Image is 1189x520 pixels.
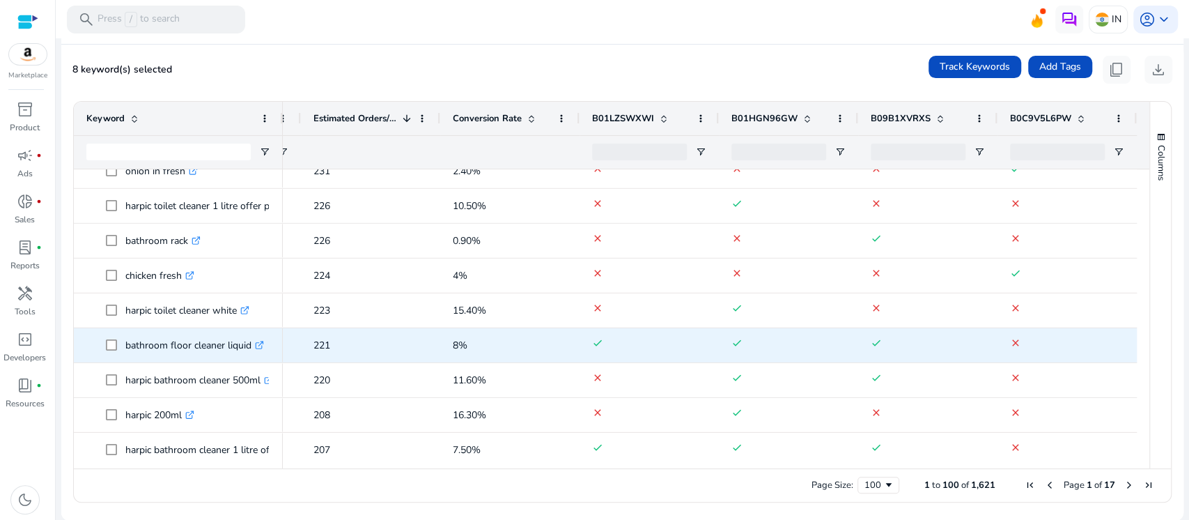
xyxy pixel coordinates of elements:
p: Press to search [98,12,180,27]
p: Developers [3,351,46,364]
span: Estimated Orders/Month [313,112,397,125]
span: 1 [924,479,930,491]
span: 8 keyword(s) selected [72,63,172,76]
div: 100 [864,479,883,491]
button: Add Tags [1028,56,1092,78]
p: chicken fresh [125,261,194,290]
mat-icon: clear [731,233,743,244]
button: Open Filter Menu [259,146,270,158]
span: Keyword [86,112,125,125]
button: Open Filter Menu [277,146,288,158]
span: 2.40% [453,165,481,178]
mat-icon: clear [1010,198,1021,209]
span: 221 [313,339,330,352]
mat-icon: clear [1010,303,1021,314]
mat-icon: done [731,198,743,209]
span: 207 [313,443,330,457]
button: Open Filter Menu [695,146,706,158]
img: in.svg [1095,13,1109,26]
p: Product [10,121,40,134]
span: 224 [313,269,330,282]
mat-icon: done [1010,268,1021,279]
span: 16.30% [453,408,486,422]
span: content_copy [1108,61,1125,78]
span: of [961,479,969,491]
span: 100 [942,479,959,491]
span: 4% [453,269,467,282]
mat-icon: done [731,407,743,418]
mat-icon: clear [1010,407,1021,418]
img: amazon.svg [9,44,47,65]
span: Conversion Rate [453,112,522,125]
p: harpic toilet cleaner 1 litre offer pantry [125,192,304,220]
span: inventory_2 [17,101,33,118]
button: Track Keywords [928,56,1021,78]
p: harpic 200ml [125,401,194,429]
p: Marketplace [8,70,47,81]
span: Columns [1155,145,1167,181]
mat-icon: clear [871,198,882,209]
p: bathroom floor cleaner liquid [125,331,264,360]
mat-icon: clear [1010,233,1021,244]
span: fiber_manual_record [36,199,42,204]
span: 1 [1087,479,1092,491]
span: code_blocks [17,331,33,348]
span: 226 [313,234,330,247]
span: 226 [313,199,330,213]
span: book_4 [17,377,33,394]
mat-icon: clear [592,233,603,244]
span: lab_profile [17,239,33,256]
div: Next Page [1124,480,1135,491]
p: Reports [10,259,40,272]
button: Open Filter Menu [974,146,985,158]
div: First Page [1025,480,1036,491]
span: B09B1XVRXS [871,112,931,125]
mat-icon: clear [592,407,603,418]
p: harpic bathroom cleaner 1 litre offer [125,436,294,464]
span: 220 [313,374,330,387]
p: harpic toilet cleaner white [125,296,249,325]
mat-icon: clear [592,303,603,314]
span: 15.40% [453,304,486,317]
span: keyboard_arrow_down [1156,11,1172,28]
div: Previous Page [1044,480,1055,491]
mat-icon: clear [1010,442,1021,453]
button: download [1144,56,1172,84]
mat-icon: done [731,337,743,349]
div: Page Size [857,477,899,494]
mat-icon: done [592,337,603,349]
span: 1,621 [971,479,995,491]
div: Last Page [1143,480,1154,491]
span: dark_mode [17,491,33,508]
span: of [1094,479,1102,491]
mat-icon: done [871,337,882,349]
mat-icon: done [871,442,882,453]
span: download [1150,61,1167,78]
mat-icon: clear [871,303,882,314]
p: Ads [17,167,33,180]
span: 223 [313,304,330,317]
span: fiber_manual_record [36,245,42,250]
span: B01LZSWXWI [592,112,654,125]
mat-icon: done [871,372,882,383]
button: content_copy [1103,56,1130,84]
span: B0C9V5L6PW [1010,112,1071,125]
mat-icon: done [731,372,743,383]
mat-icon: done [731,442,743,453]
mat-icon: clear [1010,372,1021,383]
span: fiber_manual_record [36,153,42,158]
span: donut_small [17,193,33,210]
mat-icon: done [871,233,882,244]
mat-icon: clear [871,268,882,279]
span: / [125,12,137,27]
p: Tools [15,305,36,318]
span: 11.60% [453,374,486,387]
button: Open Filter Menu [1113,146,1124,158]
span: Page [1064,479,1085,491]
input: Keyword Filter Input [86,144,251,160]
p: harpic bathroom cleaner 500ml [125,366,273,395]
p: bathroom rack [125,227,201,255]
span: search [78,11,95,28]
span: Track Keywords [940,59,1010,74]
p: Resources [6,397,45,410]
